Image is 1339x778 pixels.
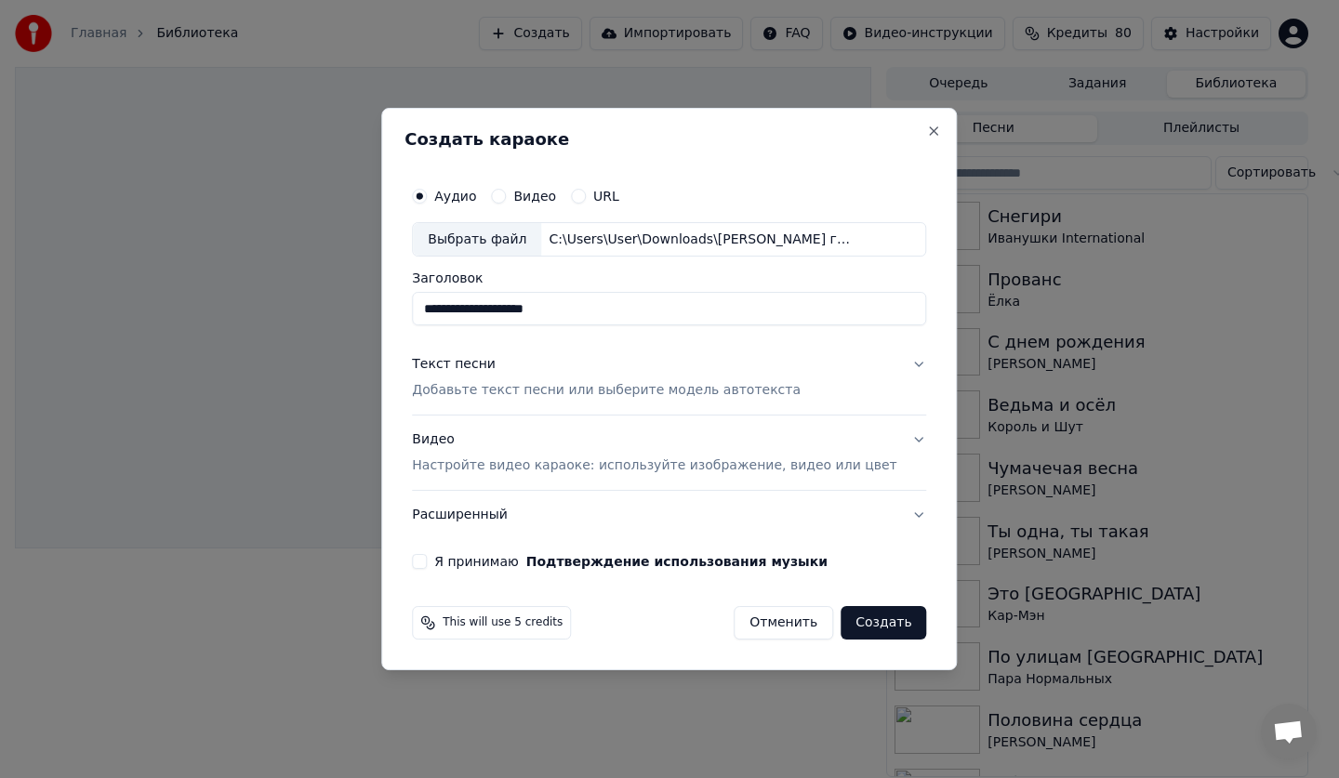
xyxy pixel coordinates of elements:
p: Настройте видео караоке: используйте изображение, видео или цвет [412,456,896,475]
button: Я принимаю [526,555,828,568]
div: C:\Users\User\Downloads\[PERSON_NAME] голубь.mp3 [541,231,857,249]
label: Я принимаю [434,555,828,568]
button: Текст песниДобавьте текст песни или выберите модель автотекста [412,341,926,415]
span: This will use 5 credits [443,615,563,630]
p: Добавьте текст песни или выберите модель автотекста [412,382,801,401]
label: Видео [513,190,556,203]
label: Заголовок [412,272,926,285]
h2: Создать караоке [404,131,934,148]
label: Аудио [434,190,476,203]
button: Расширенный [412,491,926,539]
div: Выбрать файл [413,223,541,257]
label: URL [593,190,619,203]
button: Создать [841,606,926,640]
button: ВидеоНастройте видео караоке: используйте изображение, видео или цвет [412,416,926,491]
div: Видео [412,431,896,476]
div: Текст песни [412,356,496,375]
button: Отменить [734,606,833,640]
